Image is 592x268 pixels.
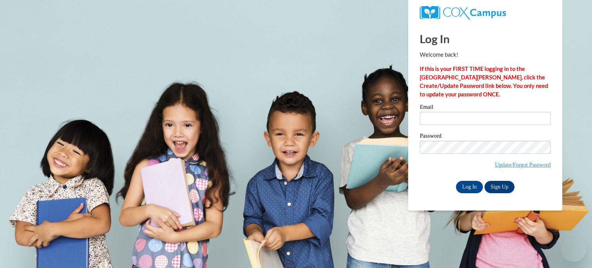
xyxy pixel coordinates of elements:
[420,66,548,98] strong: If this is your FIRST TIME logging in to the [GEOGRAPHIC_DATA][PERSON_NAME], click the Create/Upd...
[495,162,551,168] a: Update/Forgot Password
[420,6,506,20] img: COX Campus
[420,6,551,20] a: COX Campus
[456,181,483,193] input: Log In
[420,51,551,59] p: Welcome back!
[420,104,551,112] label: Email
[420,133,551,141] label: Password
[561,237,586,262] iframe: Button to launch messaging window
[420,31,551,47] h1: Log In
[484,181,515,193] a: Sign Up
